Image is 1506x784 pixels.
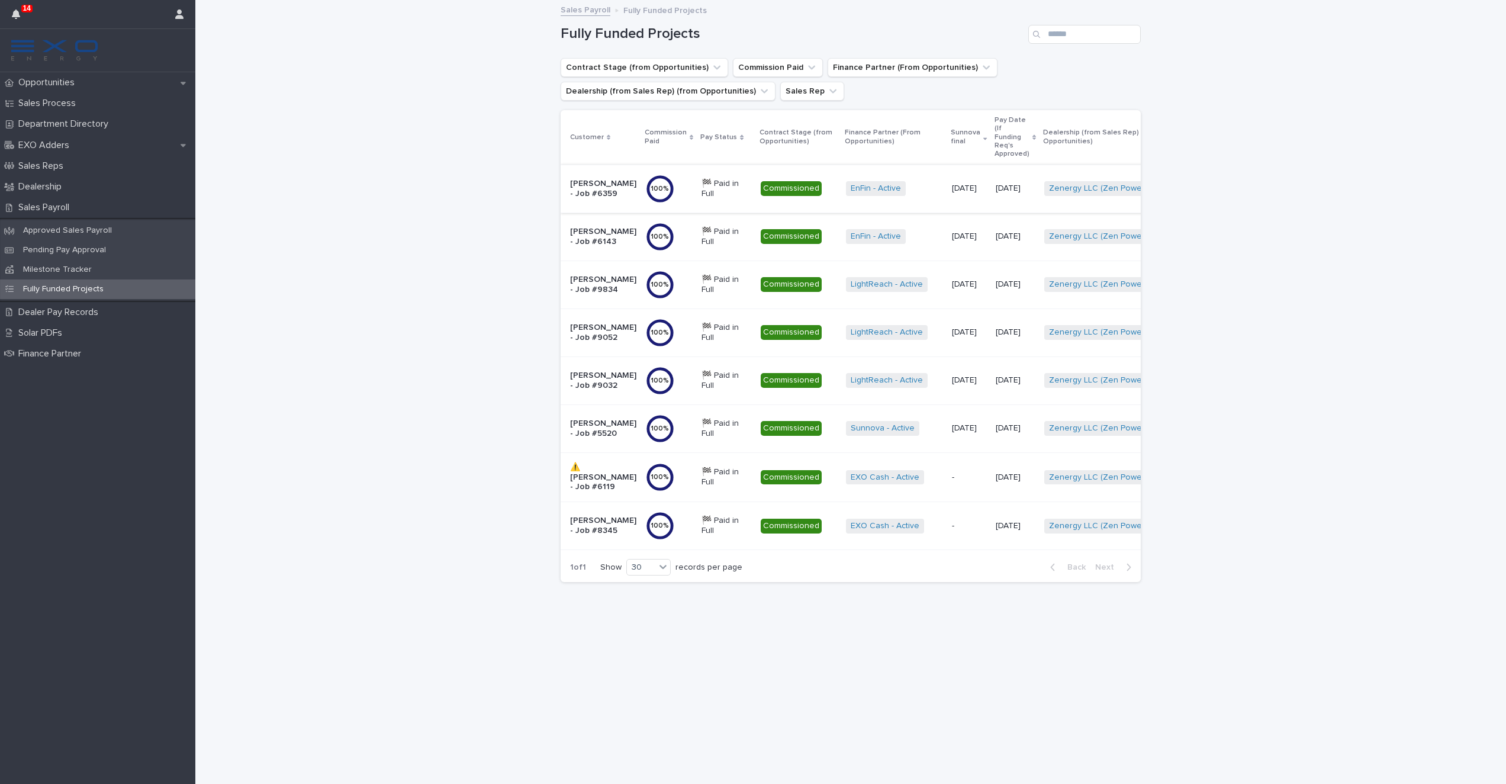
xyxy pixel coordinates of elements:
[760,126,838,148] p: Contract Stage (from Opportunities)
[701,371,751,391] p: 🏁 Paid in Full
[952,232,986,242] p: [DATE]
[1049,184,1147,194] a: Zenergy LLC (Zen Power)
[675,563,742,573] p: records per page
[761,325,822,340] div: Commissioned
[761,519,822,534] div: Commissioned
[14,140,79,151] p: EXO Adders
[851,184,901,194] a: EnFin - Active
[645,126,687,148] p: Commission Paid
[996,521,1035,531] p: [DATE]
[14,98,85,109] p: Sales Process
[561,404,1402,452] tr: [PERSON_NAME] - Job #5520100%🏁 Paid in FullCommissionedSunnova - Active [DATE][DATE]Zenergy LLC (...
[952,184,986,194] p: [DATE]
[561,25,1024,43] h1: Fully Funded Projects
[570,516,636,536] p: [PERSON_NAME] - Job #8345
[996,232,1035,242] p: [DATE]
[570,179,636,199] p: [PERSON_NAME] - Job #6359
[646,281,674,289] div: 100 %
[646,473,674,481] div: 100 %
[1043,126,1168,148] p: Dealership (from Sales Rep) (from Opportunities)
[561,309,1402,356] tr: [PERSON_NAME] - Job #9052100%🏁 Paid in FullCommissionedLightReach - Active [DATE][DATE]Zenergy LL...
[996,423,1035,433] p: [DATE]
[561,553,596,582] p: 1 of 1
[701,323,751,343] p: 🏁 Paid in Full
[952,423,986,433] p: [DATE]
[851,327,923,338] a: LightReach - Active
[14,160,73,172] p: Sales Reps
[600,563,622,573] p: Show
[14,348,91,359] p: Finance Partner
[561,356,1402,404] tr: [PERSON_NAME] - Job #9032100%🏁 Paid in FullCommissionedLightReach - Active [DATE][DATE]Zenergy LL...
[1049,327,1147,338] a: Zenergy LLC (Zen Power)
[851,473,919,483] a: EXO Cash - Active
[646,522,674,530] div: 100 %
[570,131,604,144] p: Customer
[733,58,823,77] button: Commission Paid
[14,245,115,255] p: Pending Pay Approval
[23,4,31,12] p: 14
[646,377,674,385] div: 100 %
[14,327,72,339] p: Solar PDFs
[761,421,822,436] div: Commissioned
[1049,375,1147,385] a: Zenergy LLC (Zen Power)
[952,521,986,531] p: -
[761,181,822,196] div: Commissioned
[996,184,1035,194] p: [DATE]
[996,375,1035,385] p: [DATE]
[623,3,707,16] p: Fully Funded Projects
[952,473,986,483] p: -
[570,323,636,343] p: [PERSON_NAME] - Job #9052
[996,473,1035,483] p: [DATE]
[1049,521,1147,531] a: Zenergy LLC (Zen Power)
[761,470,822,485] div: Commissioned
[1041,562,1090,573] button: Back
[701,467,751,487] p: 🏁 Paid in Full
[570,227,636,247] p: [PERSON_NAME] - Job #6143
[14,118,118,130] p: Department Directory
[9,38,99,62] img: FKS5r6ZBThi8E5hshIGi
[761,277,822,292] div: Commissioned
[561,502,1402,550] tr: [PERSON_NAME] - Job #8345100%🏁 Paid in FullCommissionedEXO Cash - Active -[DATE]Zenergy LLC (Zen ...
[570,462,636,492] p: ⚠️ [PERSON_NAME] - Job #6119
[561,213,1402,261] tr: [PERSON_NAME] - Job #6143100%🏁 Paid in FullCommissionedEnFin - Active [DATE][DATE]Zenergy LLC (Ze...
[12,7,27,28] div: 14
[1049,232,1147,242] a: Zenergy LLC (Zen Power)
[646,425,674,433] div: 100 %
[561,82,775,101] button: Dealership (from Sales Rep) (from Opportunities)
[14,77,84,88] p: Opportunities
[701,275,751,295] p: 🏁 Paid in Full
[701,227,751,247] p: 🏁 Paid in Full
[1028,25,1141,44] input: Search
[1049,279,1147,290] a: Zenergy LLC (Zen Power)
[851,279,923,290] a: LightReach - Active
[952,327,986,338] p: [DATE]
[14,284,113,294] p: Fully Funded Projects
[828,58,997,77] button: Finance Partner (From Opportunities)
[701,179,751,199] p: 🏁 Paid in Full
[761,229,822,244] div: Commissioned
[701,516,751,536] p: 🏁 Paid in Full
[561,261,1402,309] tr: [PERSON_NAME] - Job #9834100%🏁 Paid in FullCommissionedLightReach - Active [DATE][DATE]Zenergy LL...
[561,165,1402,213] tr: [PERSON_NAME] - Job #6359100%🏁 Paid in FullCommissionedEnFin - Active [DATE][DATE]Zenergy LLC (Ze...
[1049,423,1147,433] a: Zenergy LLC (Zen Power)
[14,202,79,213] p: Sales Payroll
[646,329,674,337] div: 100 %
[1090,562,1141,573] button: Next
[1095,563,1121,571] span: Next
[570,419,636,439] p: [PERSON_NAME] - Job #5520
[14,307,108,318] p: Dealer Pay Records
[952,279,986,290] p: [DATE]
[570,275,636,295] p: [PERSON_NAME] - Job #9834
[561,452,1402,502] tr: ⚠️ [PERSON_NAME] - Job #6119100%🏁 Paid in FullCommissionedEXO Cash - Active -[DATE]Zenergy LLC (Z...
[951,126,980,148] p: Sunnova final
[851,375,923,385] a: LightReach - Active
[952,375,986,385] p: [DATE]
[851,423,915,433] a: Sunnova - Active
[561,58,728,77] button: Contract Stage (from Opportunities)
[761,373,822,388] div: Commissioned
[996,327,1035,338] p: [DATE]
[646,233,674,241] div: 100 %
[701,419,751,439] p: 🏁 Paid in Full
[700,131,737,144] p: Pay Status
